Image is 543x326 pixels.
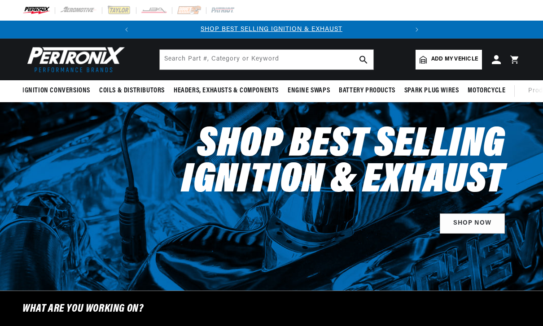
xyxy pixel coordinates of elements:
span: Engine Swaps [288,86,330,96]
span: Headers, Exhausts & Components [174,86,279,96]
div: Announcement [136,25,408,35]
img: Pertronix [22,44,126,75]
summary: Battery Products [334,80,400,101]
summary: Ignition Conversions [22,80,95,101]
span: Spark Plug Wires [404,86,459,96]
div: 1 of 2 [136,25,408,35]
span: Coils & Distributors [99,86,165,96]
button: Translation missing: en.sections.announcements.previous_announcement [118,21,136,39]
button: search button [354,50,373,70]
span: Ignition Conversions [22,86,90,96]
summary: Spark Plug Wires [400,80,464,101]
input: Search Part #, Category or Keyword [160,50,373,70]
a: SHOP BEST SELLING IGNITION & EXHAUST [201,26,342,33]
span: Motorcycle [468,86,505,96]
h2: Shop Best Selling Ignition & Exhaust [121,127,505,199]
summary: Coils & Distributors [95,80,169,101]
span: Add my vehicle [431,55,478,64]
summary: Headers, Exhausts & Components [169,80,283,101]
a: SHOP NOW [440,213,505,234]
summary: Motorcycle [463,80,510,101]
button: Translation missing: en.sections.announcements.next_announcement [408,21,426,39]
a: Add my vehicle [416,50,482,70]
span: Battery Products [339,86,395,96]
summary: Engine Swaps [283,80,334,101]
